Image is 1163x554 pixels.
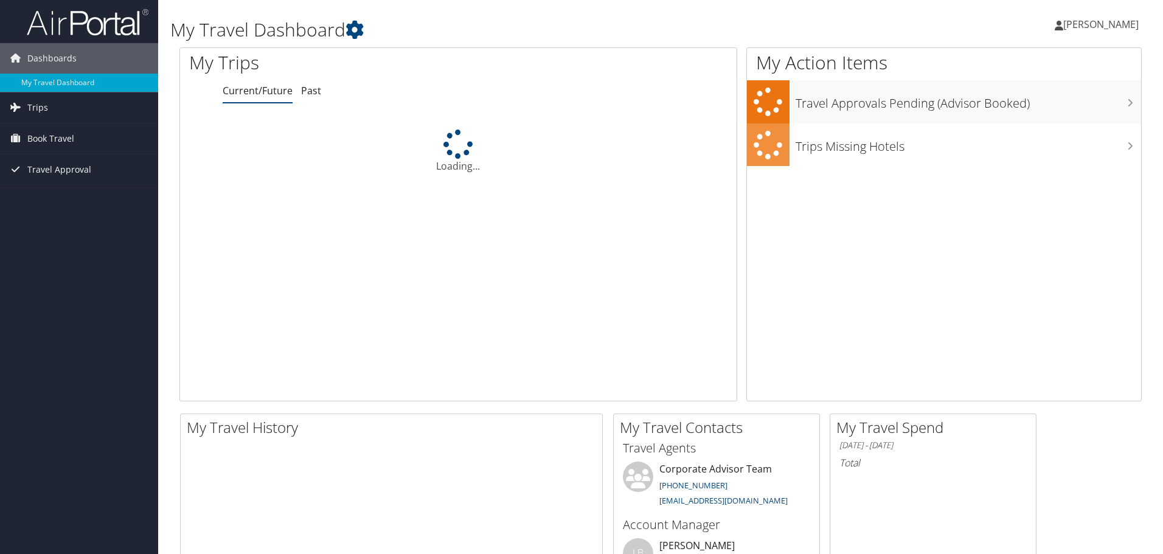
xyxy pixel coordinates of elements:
[747,80,1141,123] a: Travel Approvals Pending (Advisor Booked)
[659,480,727,491] a: [PHONE_NUMBER]
[796,132,1141,155] h3: Trips Missing Hotels
[170,17,824,43] h1: My Travel Dashboard
[27,8,148,36] img: airportal-logo.png
[796,89,1141,112] h3: Travel Approvals Pending (Advisor Booked)
[180,130,737,173] div: Loading...
[839,440,1027,451] h6: [DATE] - [DATE]
[659,495,788,506] a: [EMAIL_ADDRESS][DOMAIN_NAME]
[187,417,602,438] h2: My Travel History
[27,43,77,74] span: Dashboards
[839,456,1027,469] h6: Total
[747,123,1141,167] a: Trips Missing Hotels
[1063,18,1139,31] span: [PERSON_NAME]
[189,50,496,75] h1: My Trips
[617,462,816,511] li: Corporate Advisor Team
[27,123,74,154] span: Book Travel
[301,84,321,97] a: Past
[747,50,1141,75] h1: My Action Items
[1055,6,1151,43] a: [PERSON_NAME]
[27,154,91,185] span: Travel Approval
[623,516,810,533] h3: Account Manager
[836,417,1036,438] h2: My Travel Spend
[620,417,819,438] h2: My Travel Contacts
[27,92,48,123] span: Trips
[223,84,293,97] a: Current/Future
[623,440,810,457] h3: Travel Agents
